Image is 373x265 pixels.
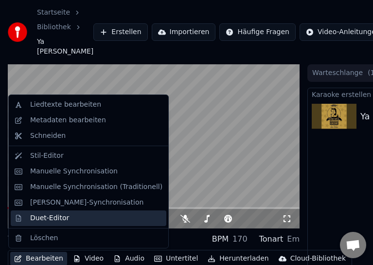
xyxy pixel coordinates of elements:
[259,233,284,245] div: Tonart
[30,131,66,141] div: Schneiden
[37,8,70,18] a: Startseite
[232,233,248,245] div: 170
[37,8,93,57] nav: breadcrumb
[30,198,143,208] div: [PERSON_NAME]-Synchronisation
[30,115,106,125] div: Metadaten bearbeiten
[30,213,69,223] div: Duet-Editor
[30,167,118,176] div: Manuelle Synchronisation
[152,23,216,41] button: Importieren
[8,232,102,246] div: Ya [PERSON_NAME]
[37,22,71,32] a: Bibliothek
[30,182,162,192] div: Manuelle Synchronisation (Traditionell)
[212,233,229,245] div: BPM
[219,23,296,41] button: Häufige Fragen
[8,22,27,42] img: youka
[340,232,366,258] a: Chat öffnen
[37,37,93,57] span: Ya [PERSON_NAME]
[30,233,58,243] div: Löschen
[30,100,101,110] div: Liedtexte bearbeiten
[30,151,64,161] div: Stil-Editor
[93,23,147,41] button: Erstellen
[287,233,300,245] div: Em
[290,254,346,264] div: Cloud-Bibliothek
